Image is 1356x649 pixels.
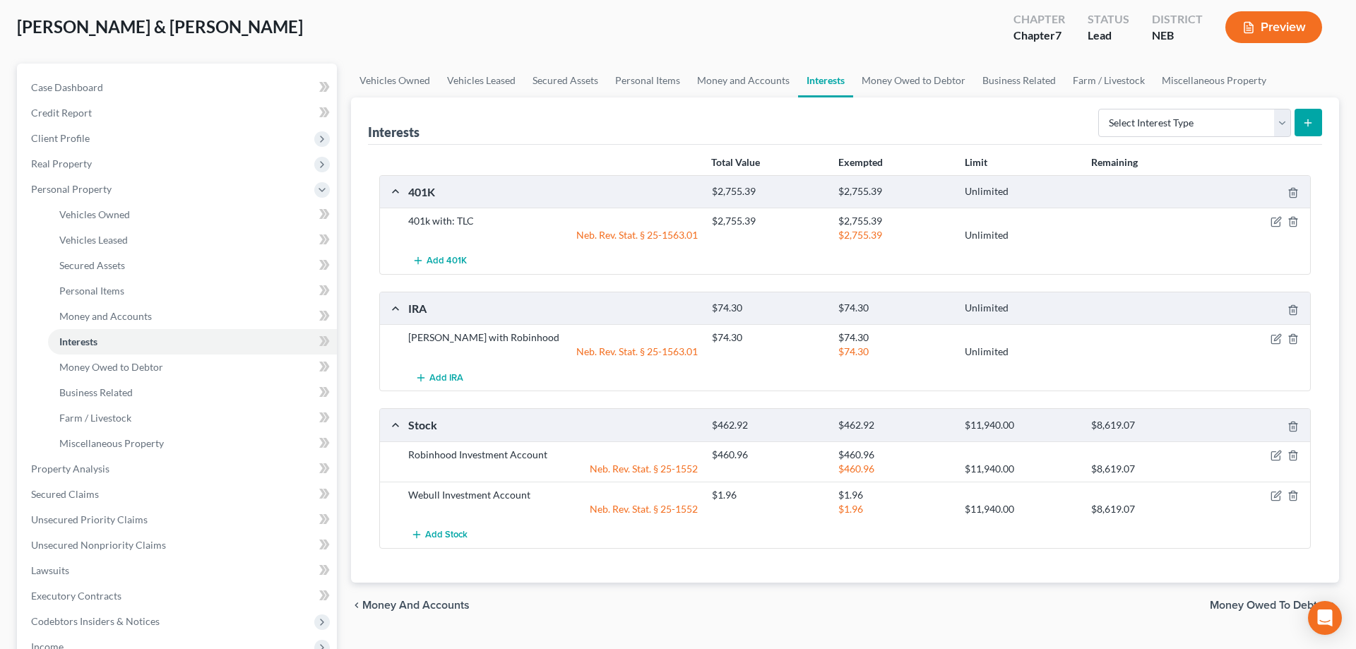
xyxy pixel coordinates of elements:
a: Secured Assets [48,253,337,278]
a: Money Owed to Debtor [853,64,974,97]
a: Miscellaneous Property [48,431,337,456]
strong: Total Value [711,156,760,168]
div: $460.96 [831,448,958,462]
span: Unsecured Nonpriority Claims [31,539,166,551]
a: Money Owed to Debtor [48,355,337,380]
div: Lead [1088,28,1129,44]
div: $8,619.07 [1084,502,1211,516]
div: NEB [1152,28,1203,44]
span: Money Owed to Debtor [1210,600,1328,611]
div: Unlimited [958,228,1084,242]
span: Business Related [59,386,133,398]
div: Open Intercom Messenger [1308,601,1342,635]
button: Preview [1225,11,1322,43]
span: Vehicles Leased [59,234,128,246]
span: Miscellaneous Property [59,437,164,449]
a: Farm / Livestock [48,405,337,431]
div: 401K [401,184,705,199]
button: Add Stock [408,522,470,548]
div: $74.30 [831,331,958,345]
button: Add IRA [408,364,470,391]
span: Vehicles Owned [59,208,130,220]
strong: Exempted [838,156,883,168]
span: Property Analysis [31,463,109,475]
a: Vehicles Leased [439,64,524,97]
a: Secured Claims [20,482,337,507]
span: Add Stock [425,529,468,540]
div: Chapter [1013,11,1065,28]
span: Add 401K [427,256,467,267]
span: Add IRA [429,372,463,383]
span: Client Profile [31,132,90,144]
div: Unlimited [958,302,1084,315]
button: Money Owed to Debtor chevron_right [1210,600,1339,611]
div: Neb. Rev. Stat. § 25-1552 [401,462,705,476]
span: Secured Claims [31,488,99,500]
span: Executory Contracts [31,590,121,602]
div: Unlimited [958,185,1084,198]
a: Money and Accounts [48,304,337,329]
a: Executory Contracts [20,583,337,609]
div: Unlimited [958,345,1084,359]
div: Webull Investment Account [401,488,705,502]
div: $74.30 [831,345,958,359]
a: Farm / Livestock [1064,64,1153,97]
a: Property Analysis [20,456,337,482]
span: Codebtors Insiders & Notices [31,615,160,627]
span: Money Owed to Debtor [59,361,163,373]
a: Case Dashboard [20,75,337,100]
div: District [1152,11,1203,28]
div: $462.92 [831,419,958,432]
span: [PERSON_NAME] & [PERSON_NAME] [17,16,303,37]
a: Business Related [48,380,337,405]
a: Personal Items [48,278,337,304]
div: $74.30 [705,331,831,345]
a: Unsecured Priority Claims [20,507,337,532]
span: Farm / Livestock [59,412,131,424]
a: Vehicles Owned [351,64,439,97]
div: $1.96 [831,488,958,502]
span: Personal Property [31,183,112,195]
strong: Remaining [1091,156,1138,168]
div: $74.30 [831,302,958,315]
span: Unsecured Priority Claims [31,513,148,525]
div: $2,755.39 [705,214,831,228]
div: $2,755.39 [831,228,958,242]
div: Robinhood Investment Account [401,448,705,462]
i: chevron_right [1328,600,1339,611]
div: Neb. Rev. Stat. § 25-1563.01 [401,228,705,242]
span: Lawsuits [31,564,69,576]
div: Status [1088,11,1129,28]
button: chevron_left Money and Accounts [351,600,470,611]
div: $11,940.00 [958,462,1084,476]
div: $8,619.07 [1084,419,1211,432]
a: Secured Assets [524,64,607,97]
div: $74.30 [705,302,831,315]
i: chevron_left [351,600,362,611]
span: Personal Items [59,285,124,297]
div: $8,619.07 [1084,462,1211,476]
div: Neb. Rev. Stat. § 25-1563.01 [401,345,705,359]
div: Neb. Rev. Stat. § 25-1552 [401,502,705,516]
div: 401k with: TLC [401,214,705,228]
a: Miscellaneous Property [1153,64,1275,97]
div: Chapter [1013,28,1065,44]
a: Lawsuits [20,558,337,583]
div: $11,940.00 [958,419,1084,432]
div: Stock [401,417,705,432]
div: $2,755.39 [831,185,958,198]
strong: Limit [965,156,987,168]
div: $11,940.00 [958,502,1084,516]
div: $462.92 [705,419,831,432]
div: Interests [368,124,420,141]
span: Secured Assets [59,259,125,271]
div: $460.96 [705,448,831,462]
a: Vehicles Owned [48,202,337,227]
div: $1.96 [705,488,831,502]
a: Interests [48,329,337,355]
span: Credit Report [31,107,92,119]
a: Unsecured Nonpriority Claims [20,532,337,558]
a: Money and Accounts [689,64,798,97]
button: Add 401K [408,248,470,274]
div: [PERSON_NAME] with Robinhood [401,331,705,345]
